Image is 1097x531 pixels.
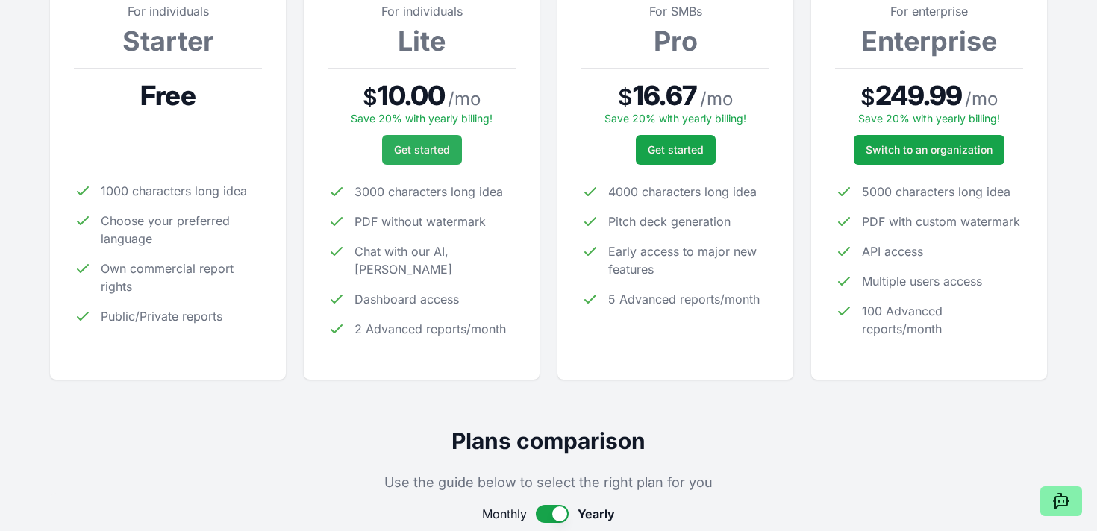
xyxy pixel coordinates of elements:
[351,112,493,125] span: Save 20% with yearly billing!
[50,472,1047,493] p: Use the guide below to select the right plan for you
[618,84,633,110] span: $
[862,242,923,260] span: API access
[101,260,262,295] span: Own commercial report rights
[448,87,481,111] span: / mo
[854,135,1004,165] a: Switch to an organization
[482,505,527,523] span: Monthly
[862,183,1010,201] span: 5000 characters long idea
[354,290,459,308] span: Dashboard access
[354,242,516,278] span: Chat with our AI, [PERSON_NAME]
[965,87,998,111] span: / mo
[835,26,1023,56] h3: Enterprise
[862,272,982,290] span: Multiple users access
[50,427,1047,454] h2: Plans comparison
[378,81,446,110] span: 10.00
[140,81,195,110] span: Free
[101,212,262,248] span: Choose your preferred language
[354,320,506,338] span: 2 Advanced reports/month
[604,112,746,125] span: Save 20% with yearly billing!
[578,505,615,523] span: Yearly
[858,112,1000,125] span: Save 20% with yearly billing!
[648,142,704,157] span: Get started
[328,26,516,56] h3: Lite
[700,87,733,111] span: / mo
[835,2,1023,20] p: For enterprise
[860,84,875,110] span: $
[608,290,760,308] span: 5 Advanced reports/month
[608,242,769,278] span: Early access to major new features
[74,26,262,56] h3: Starter
[354,183,503,201] span: 3000 characters long idea
[354,213,486,230] span: PDF without watermark
[74,2,262,20] p: For individuals
[101,307,222,325] span: Public/Private reports
[382,135,462,165] button: Get started
[363,84,378,110] span: $
[633,81,697,110] span: 16.67
[581,26,769,56] h3: Pro
[101,182,247,200] span: 1000 characters long idea
[875,81,963,110] span: 249.99
[636,135,716,165] button: Get started
[862,213,1020,230] span: PDF with custom watermark
[608,183,757,201] span: 4000 characters long idea
[862,302,1023,338] span: 100 Advanced reports/month
[608,213,731,230] span: Pitch deck generation
[581,2,769,20] p: For SMBs
[328,2,516,20] p: For individuals
[394,142,450,157] span: Get started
